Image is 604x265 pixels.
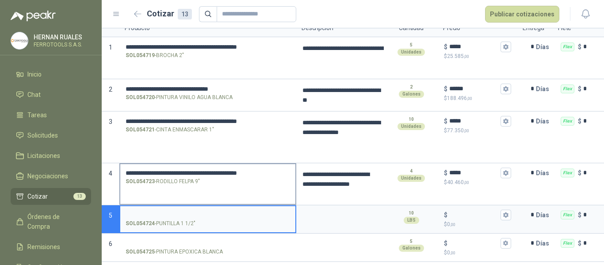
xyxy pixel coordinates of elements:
[27,171,68,181] span: Negociaciones
[27,212,83,231] span: Órdenes de Compra
[450,222,455,227] span: ,00
[34,42,89,47] p: FERROTOOLS S.A.S.
[399,91,424,98] div: Galones
[398,175,425,182] div: Unidades
[126,177,200,186] p: - RODILLO FELPA 9"
[11,208,91,235] a: Órdenes de Compra
[578,116,581,126] p: $
[126,219,195,228] p: - PUNTILLA 1 1/2"
[444,94,511,103] p: $
[464,180,469,185] span: ,00
[126,248,155,256] strong: SOL054725
[578,168,581,178] p: $
[126,86,290,92] input: SOL054720-PINTURA VINILO AGUA BLANCA
[126,240,290,247] input: SOL054725-PINTURA EPOXICA BLANCA
[11,86,91,103] a: Chat
[444,116,447,126] p: $
[561,211,574,219] div: Flex
[444,178,511,187] p: $
[73,193,86,200] span: 13
[444,220,511,229] p: $
[464,128,469,133] span: ,00
[444,249,511,257] p: $
[410,168,413,175] p: 4
[126,212,290,219] input: SOL054724-PUNTILLA 1 1/2"
[447,95,472,101] span: 188.496
[109,240,112,247] span: 6
[27,131,58,140] span: Solicitudes
[126,219,155,228] strong: SOL054724
[27,242,60,252] span: Remisiones
[501,238,511,249] button: $$0,00
[119,19,296,37] p: Producto
[27,69,42,79] span: Inicio
[561,169,574,177] div: Flex
[449,118,499,124] input: $$77.350,00
[450,250,455,255] span: ,00
[578,42,581,52] p: $
[536,164,553,182] p: Días
[501,210,511,220] button: $$0,00
[126,93,155,102] strong: SOL054720
[296,19,385,37] p: Descripción
[449,43,499,50] input: $$25.585,00
[178,9,192,19] div: 13
[501,116,511,127] button: $$77.350,00
[536,206,553,224] p: Días
[464,54,469,59] span: ,00
[11,168,91,184] a: Negociaciones
[27,90,41,100] span: Chat
[126,248,223,256] p: - PINTURA EPOXICA BLANCA
[11,107,91,123] a: Tareas
[438,19,517,37] p: Precio
[447,179,469,185] span: 40.460
[578,210,581,220] p: $
[126,126,155,134] strong: SOL054721
[409,116,414,123] p: 10
[109,118,112,125] span: 3
[444,52,511,61] p: $
[444,168,447,178] p: $
[11,127,91,144] a: Solicitudes
[410,84,413,91] p: 2
[11,147,91,164] a: Licitaciones
[109,44,112,51] span: 1
[109,212,112,219] span: 5
[444,127,511,135] p: $
[11,188,91,205] a: Cotizar13
[449,240,499,246] input: $$0,00
[11,238,91,255] a: Remisiones
[561,42,574,51] div: Flex
[11,11,56,21] img: Logo peakr
[410,238,413,245] p: 5
[447,221,455,227] span: 0
[109,86,112,93] span: 2
[126,126,214,134] p: - CINTA ENMASCARAR 1"
[398,123,425,130] div: Unidades
[126,177,155,186] strong: SOL054723
[410,42,413,49] p: 5
[27,110,47,120] span: Tareas
[398,49,425,56] div: Unidades
[444,42,447,52] p: $
[11,66,91,83] a: Inicio
[536,38,553,56] p: Días
[27,192,48,201] span: Cotizar
[126,93,233,102] p: - PINTURA VINILO AGUA BLANCA
[109,170,112,177] span: 4
[447,250,455,256] span: 0
[485,6,559,23] button: Publicar cotizaciones
[399,245,424,252] div: Galones
[467,96,472,101] span: ,00
[447,127,469,134] span: 77.350
[444,238,447,248] p: $
[536,234,553,252] p: Días
[578,238,581,248] p: $
[404,217,419,224] div: LBS
[126,44,290,50] input: SOL054719-BROCHA 2"
[501,84,511,94] button: $$188.496,00
[449,169,499,176] input: $$40.460,00
[578,84,581,94] p: $
[126,51,155,60] strong: SOL054719
[501,42,511,52] button: $$25.585,00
